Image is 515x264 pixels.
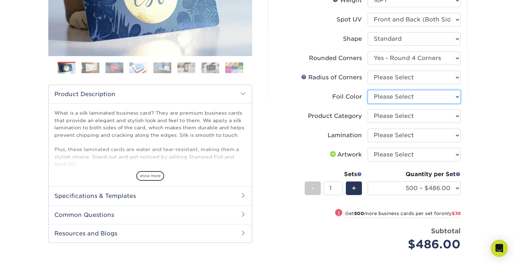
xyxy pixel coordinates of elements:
span: + [352,183,356,194]
img: Business Cards 04 [129,62,147,73]
h2: Resources and Blogs [49,224,252,243]
div: Artwork [329,150,362,159]
strong: 500 [354,211,364,216]
div: Shape [343,35,362,43]
div: Product Category [308,112,362,120]
h2: Common Questions [49,205,252,224]
small: Get more business cards per set for [345,211,461,218]
div: Foil Color [332,93,362,101]
span: $38 [452,211,461,216]
img: Business Cards 02 [82,62,99,73]
div: Sets [305,170,362,179]
div: $486.00 [373,236,461,253]
div: Spot UV [337,15,362,24]
div: Lamination [328,131,362,140]
div: Rounded Corners [309,54,362,63]
img: Business Cards 08 [225,62,243,73]
span: only [441,211,461,216]
p: What is a silk laminated business card? They are premium business cards that provide an elegant a... [54,109,246,226]
img: Business Cards 07 [201,62,219,73]
div: Quantity per Set [368,170,461,179]
img: Business Cards 05 [153,62,171,73]
h2: Specifications & Templates [49,186,252,205]
div: Radius of Corners [301,73,362,82]
img: Business Cards 03 [106,62,123,73]
span: ! [338,209,340,217]
h2: Product Description [49,85,252,103]
strong: Subtotal [431,227,461,235]
img: Business Cards 01 [58,59,75,77]
span: - [311,183,314,194]
span: show more [136,171,164,181]
div: Open Intercom Messenger [491,240,508,257]
img: Business Cards 06 [177,62,195,73]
